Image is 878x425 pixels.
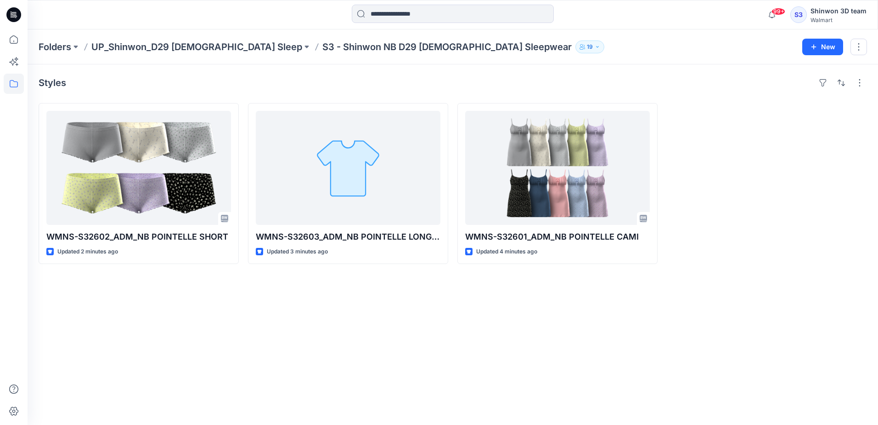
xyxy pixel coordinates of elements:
[476,247,537,257] p: Updated 4 minutes ago
[46,230,231,243] p: WMNS-S32602_ADM_NB POINTELLE SHORT
[810,6,867,17] div: Shinwon 3D team
[39,40,71,53] a: Folders
[465,230,650,243] p: WMNS-S32601_ADM_NB POINTELLE CAMI
[802,39,843,55] button: New
[587,42,593,52] p: 19
[771,8,785,15] span: 99+
[256,111,440,225] a: WMNS-S32603_ADM_NB POINTELLE LONG SLEEVE TOP
[91,40,302,53] a: UP_Shinwon_D29 [DEMOGRAPHIC_DATA] Sleep
[575,40,604,53] button: 19
[256,230,440,243] p: WMNS-S32603_ADM_NB POINTELLE LONG SLEEVE TOP
[810,17,867,23] div: Walmart
[465,111,650,225] a: WMNS-S32601_ADM_NB POINTELLE CAMI
[39,77,66,88] h4: Styles
[322,40,572,53] p: S3 - Shinwon NB D29 [DEMOGRAPHIC_DATA] Sleepwear
[57,247,118,257] p: Updated 2 minutes ago
[267,247,328,257] p: Updated 3 minutes ago
[790,6,807,23] div: S3
[46,111,231,225] a: WMNS-S32602_ADM_NB POINTELLE SHORT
